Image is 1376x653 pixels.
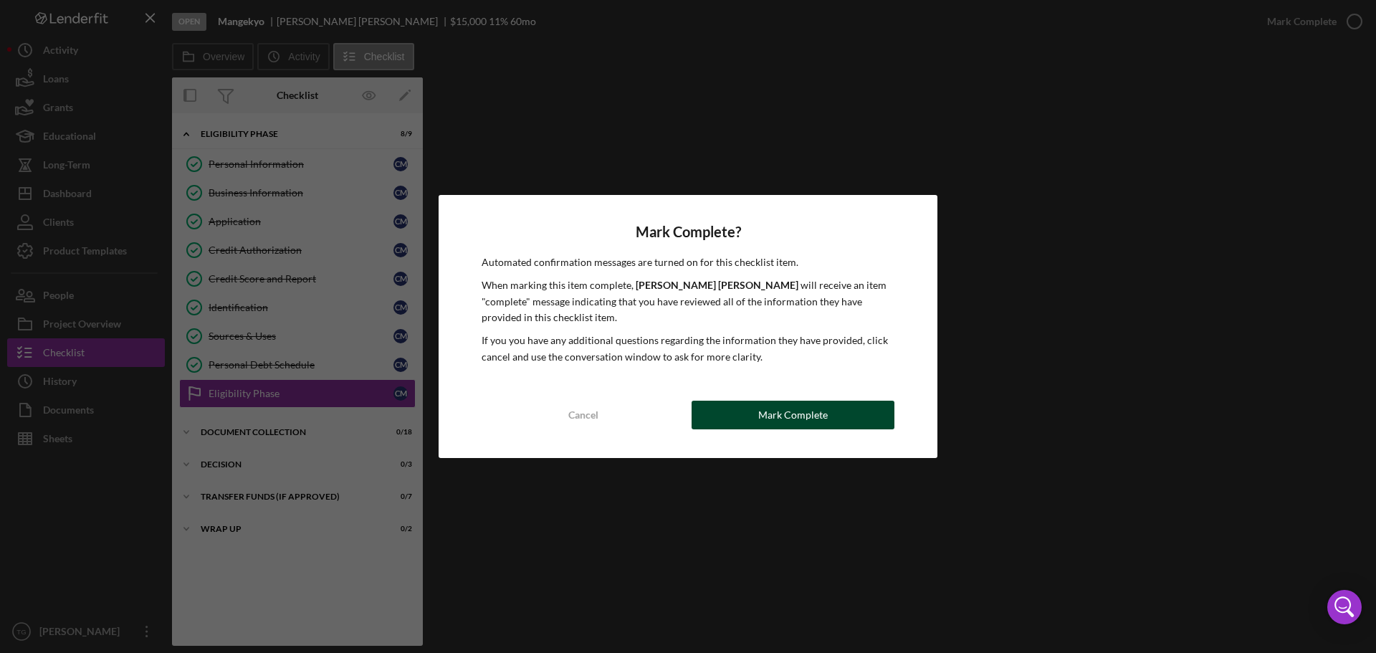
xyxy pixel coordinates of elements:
p: If you you have any additional questions regarding the information they have provided, click canc... [482,333,894,365]
b: [PERSON_NAME] [PERSON_NAME] [636,279,798,291]
div: Mark Complete [758,401,828,429]
h4: Mark Complete? [482,224,894,240]
button: Cancel [482,401,684,429]
div: Open Intercom Messenger [1327,590,1362,624]
p: When marking this item complete, will receive an item "complete" message indicating that you have... [482,277,894,325]
div: Cancel [568,401,598,429]
button: Mark Complete [692,401,894,429]
p: Automated confirmation messages are turned on for this checklist item. [482,254,894,270]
